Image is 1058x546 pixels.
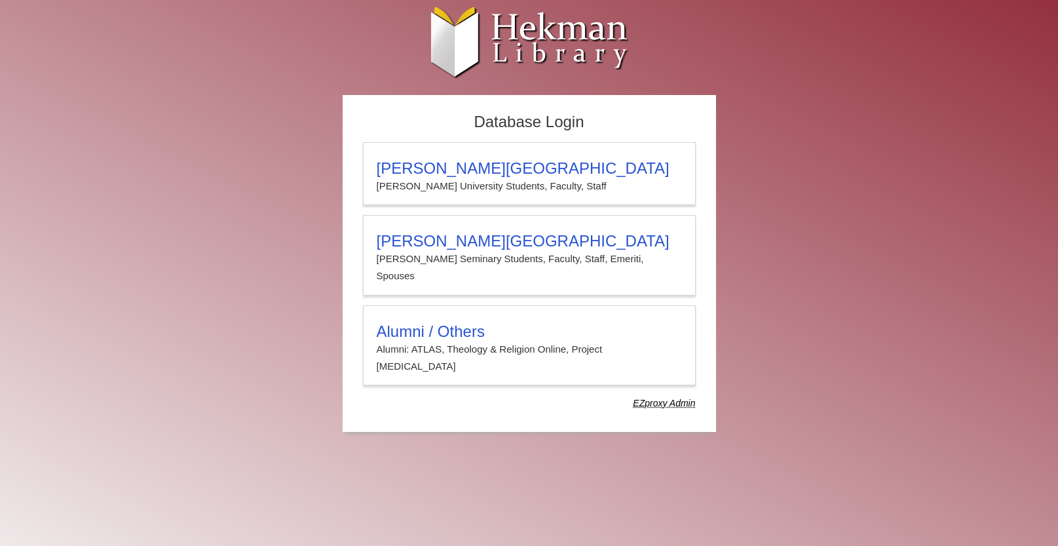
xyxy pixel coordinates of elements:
[377,322,682,376] summary: Alumni / OthersAlumni: ATLAS, Theology & Religion Online, Project [MEDICAL_DATA]
[377,159,682,178] h3: [PERSON_NAME][GEOGRAPHIC_DATA]
[356,109,702,136] h2: Database Login
[377,178,682,195] p: [PERSON_NAME] University Students, Faculty, Staff
[377,232,682,250] h3: [PERSON_NAME][GEOGRAPHIC_DATA]
[377,322,682,341] h3: Alumni / Others
[377,250,682,285] p: [PERSON_NAME] Seminary Students, Faculty, Staff, Emeriti, Spouses
[633,398,695,408] dfn: Use Alumni login
[377,341,682,376] p: Alumni: ATLAS, Theology & Religion Online, Project [MEDICAL_DATA]
[363,142,696,205] a: [PERSON_NAME][GEOGRAPHIC_DATA][PERSON_NAME] University Students, Faculty, Staff
[363,215,696,296] a: [PERSON_NAME][GEOGRAPHIC_DATA][PERSON_NAME] Seminary Students, Faculty, Staff, Emeriti, Spouses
